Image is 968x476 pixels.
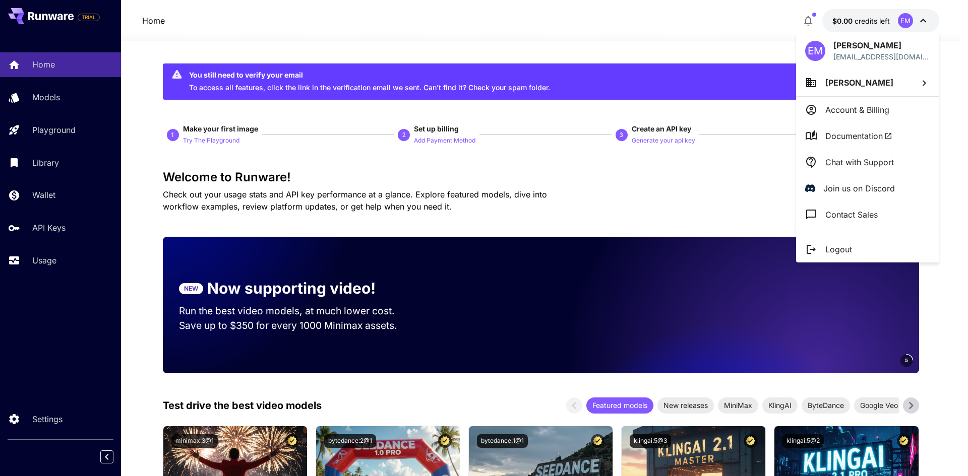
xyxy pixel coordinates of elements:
p: Account & Billing [825,104,889,116]
p: [PERSON_NAME] [833,39,930,51]
span: Documentation [825,130,892,142]
p: [EMAIL_ADDRESS][DOMAIN_NAME] [833,51,930,62]
p: Contact Sales [825,209,878,221]
p: Chat with Support [825,156,894,168]
span: [PERSON_NAME] [825,78,893,88]
div: elenavmala@gmail.com [833,51,930,62]
div: EM [805,41,825,61]
p: Join us on Discord [823,182,895,194]
p: Logout [825,243,852,255]
button: [PERSON_NAME] [796,69,939,96]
